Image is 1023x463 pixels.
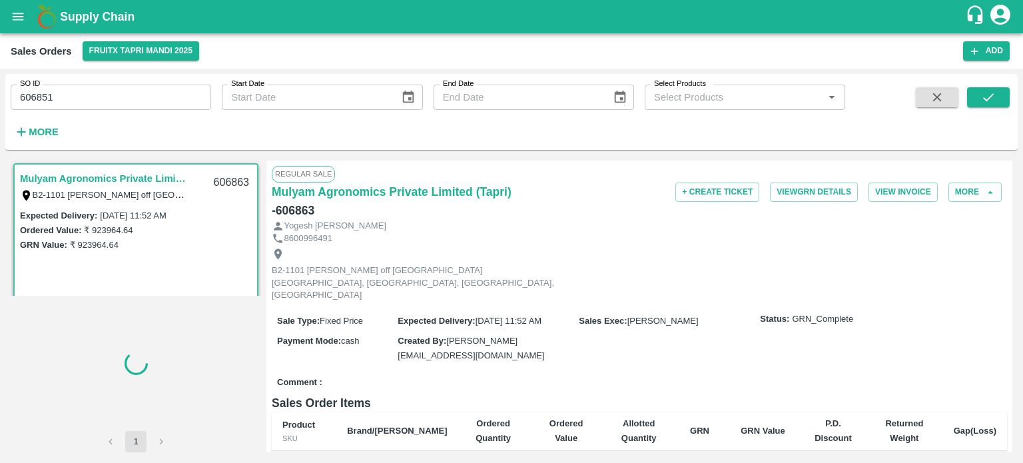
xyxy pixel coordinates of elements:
label: Expected Delivery : [398,316,475,326]
button: ViewGRN Details [770,183,858,202]
b: Product [282,420,315,430]
h6: - 606863 [272,201,314,220]
label: [DATE] 11:52 AM [100,211,166,221]
span: Fixed Price [320,316,363,326]
button: Open [823,89,841,106]
p: B2-1101 [PERSON_NAME] off [GEOGRAPHIC_DATA] [GEOGRAPHIC_DATA], [GEOGRAPHIC_DATA], [GEOGRAPHIC_DAT... [272,264,571,302]
div: 606863 [206,167,257,199]
b: GRN Value [741,426,785,436]
label: B2-1101 [PERSON_NAME] off [GEOGRAPHIC_DATA] [GEOGRAPHIC_DATA], [GEOGRAPHIC_DATA], [GEOGRAPHIC_DAT... [33,189,621,200]
span: [PERSON_NAME] [627,316,699,326]
label: Payment Mode : [277,336,341,346]
label: Sale Type : [277,316,320,326]
span: cash [341,336,359,346]
span: GRN_Complete [792,313,853,326]
img: logo [33,3,60,30]
button: page 1 [125,431,147,452]
label: ₹ 923964.64 [70,240,119,250]
label: Created By : [398,336,446,346]
label: Comment : [277,376,322,389]
div: Sales Orders [11,43,72,60]
b: GRN [690,426,709,436]
div: SKU [282,432,326,444]
a: Mulyam Agronomics Private Limited (Tapri) [272,183,511,201]
label: SO ID [20,79,40,89]
label: End Date [443,79,474,89]
p: 8600996491 [284,232,332,245]
b: Allotted Quantity [621,418,657,443]
nav: pagination navigation [98,431,174,452]
button: View Invoice [868,183,938,202]
input: Start Date [222,85,390,110]
strong: More [29,127,59,137]
p: Yogesh [PERSON_NAME] [284,220,386,232]
label: Sales Exec : [579,316,627,326]
input: End Date [434,85,602,110]
input: Select Products [649,89,819,106]
a: Mulyam Agronomics Private Limited (Tapri) [20,170,186,187]
span: Regular Sale [272,166,335,182]
b: Ordered Value [549,418,583,443]
button: More [948,183,1002,202]
h6: Sales Order Items [272,394,1007,412]
button: Add [963,41,1010,61]
div: account of current user [988,3,1012,31]
label: Status: [760,313,789,326]
a: Supply Chain [60,7,965,26]
label: Expected Delivery : [20,211,97,221]
b: Supply Chain [60,10,135,23]
label: Start Date [231,79,264,89]
b: Brand/[PERSON_NAME] [347,426,447,436]
label: ₹ 923964.64 [84,225,133,235]
div: customer-support [965,5,988,29]
span: [DATE] 11:52 AM [476,316,541,326]
button: More [11,121,62,143]
b: Gap(Loss) [954,426,996,436]
button: Select DC [83,41,199,61]
b: P.D. Discount [815,418,852,443]
b: Returned Weight [885,418,923,443]
label: Select Products [654,79,706,89]
input: Enter SO ID [11,85,211,110]
b: Ordered Quantity [476,418,511,443]
button: open drawer [3,1,33,32]
button: Choose date [607,85,633,110]
button: + Create Ticket [675,183,759,202]
button: Choose date [396,85,421,110]
span: [PERSON_NAME][EMAIL_ADDRESS][DOMAIN_NAME] [398,336,544,360]
label: GRN Value: [20,240,67,250]
label: Ordered Value: [20,225,81,235]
